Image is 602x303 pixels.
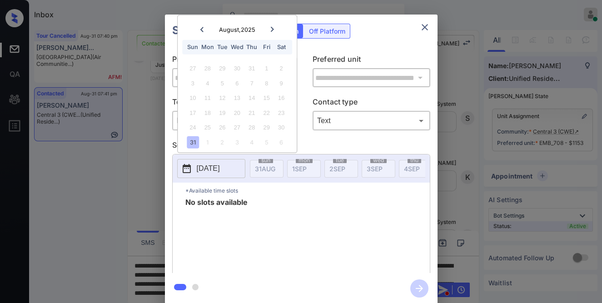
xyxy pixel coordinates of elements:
[201,107,214,119] div: Not available Monday, August 18th, 2025
[275,107,288,119] div: Not available Saturday, August 23rd, 2025
[187,41,199,53] div: Sun
[174,113,288,128] div: In Person
[187,107,199,119] div: Not available Sunday, August 17th, 2025
[187,136,199,149] div: Choose Sunday, August 31st, 2025
[246,41,258,53] div: Thu
[201,92,214,104] div: Not available Monday, August 11th, 2025
[172,139,430,154] p: Select slot
[260,41,273,53] div: Fri
[216,92,229,104] div: Not available Tuesday, August 12th, 2025
[260,62,273,75] div: Not available Friday, August 1st, 2025
[231,107,243,119] div: Not available Wednesday, August 20th, 2025
[313,54,430,68] p: Preferred unit
[201,121,214,134] div: Not available Monday, August 25th, 2025
[231,41,243,53] div: Wed
[275,136,288,149] div: Choose Saturday, September 6th, 2025
[177,159,245,178] button: [DATE]
[315,113,428,128] div: Text
[187,121,199,134] div: Not available Sunday, August 24th, 2025
[201,136,214,149] div: Choose Monday, September 1st, 2025
[231,136,243,149] div: Choose Wednesday, September 3rd, 2025
[201,41,214,53] div: Mon
[231,62,243,75] div: Not available Wednesday, July 30th, 2025
[275,77,288,89] div: Not available Saturday, August 9th, 2025
[416,18,434,36] button: close
[246,121,258,134] div: Not available Thursday, August 28th, 2025
[246,92,258,104] div: Not available Thursday, August 14th, 2025
[246,136,258,149] div: Choose Thursday, September 4th, 2025
[216,77,229,89] div: Not available Tuesday, August 5th, 2025
[260,92,273,104] div: Not available Friday, August 15th, 2025
[165,15,258,46] h2: Schedule Tour
[180,61,294,150] div: month 2025-08
[275,41,288,53] div: Sat
[187,62,199,75] div: Not available Sunday, July 27th, 2025
[185,199,248,271] span: No slots available
[197,163,220,174] p: [DATE]
[231,92,243,104] div: Not available Wednesday, August 13th, 2025
[216,107,229,119] div: Not available Tuesday, August 19th, 2025
[187,77,199,89] div: Not available Sunday, August 3rd, 2025
[260,107,273,119] div: Not available Friday, August 22nd, 2025
[304,24,350,38] div: Off Platform
[201,77,214,89] div: Not available Monday, August 4th, 2025
[275,121,288,134] div: Not available Saturday, August 30th, 2025
[216,121,229,134] div: Not available Tuesday, August 26th, 2025
[216,41,229,53] div: Tue
[231,121,243,134] div: Not available Wednesday, August 27th, 2025
[216,136,229,149] div: Choose Tuesday, September 2nd, 2025
[201,62,214,75] div: Not available Monday, July 28th, 2025
[246,62,258,75] div: Not available Thursday, July 31st, 2025
[260,77,273,89] div: Not available Friday, August 8th, 2025
[172,96,290,111] p: Tour type
[246,77,258,89] div: Not available Thursday, August 7th, 2025
[246,107,258,119] div: Not available Thursday, August 21st, 2025
[275,62,288,75] div: Not available Saturday, August 2nd, 2025
[216,62,229,75] div: Not available Tuesday, July 29th, 2025
[187,92,199,104] div: Not available Sunday, August 10th, 2025
[405,277,434,300] button: btn-next
[172,54,290,68] p: Preferred community
[313,96,430,111] p: Contact type
[275,92,288,104] div: Not available Saturday, August 16th, 2025
[260,121,273,134] div: Not available Friday, August 29th, 2025
[260,136,273,149] div: Choose Friday, September 5th, 2025
[185,183,430,199] p: *Available time slots
[231,77,243,89] div: Not available Wednesday, August 6th, 2025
